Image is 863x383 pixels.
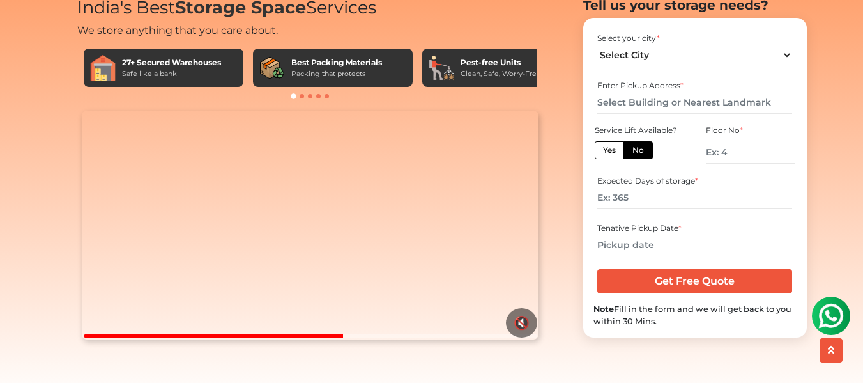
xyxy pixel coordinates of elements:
[706,125,794,136] div: Floor No
[122,57,221,68] div: 27+ Secured Warehouses
[461,57,541,68] div: Pest-free Units
[597,80,792,91] div: Enter Pickup Address
[429,55,454,81] img: Pest-free Units
[597,187,792,209] input: Ex: 365
[13,13,38,38] img: whatsapp-icon.svg
[506,308,537,338] button: 🔇
[597,234,792,256] input: Pickup date
[593,304,614,314] b: Note
[820,338,843,363] button: scroll up
[597,223,792,234] div: Tenative Pickup Date
[597,175,792,187] div: Expected Days of storage
[77,24,278,36] span: We store anything that you care about.
[706,141,794,164] input: Ex: 4
[595,125,683,136] div: Service Lift Available?
[291,57,382,68] div: Best Packing Materials
[595,141,624,159] label: Yes
[597,269,792,293] input: Get Free Quote
[623,141,653,159] label: No
[461,68,541,79] div: Clean, Safe, Worry-Free
[90,55,116,81] img: 27+ Secured Warehouses
[593,303,797,327] div: Fill in the form and we will get back to you within 30 Mins.
[122,68,221,79] div: Safe like a bank
[291,68,382,79] div: Packing that protects
[597,91,792,114] input: Select Building or Nearest Landmark
[259,55,285,81] img: Best Packing Materials
[597,33,792,44] div: Select your city
[82,111,538,340] video: Your browser does not support the video tag.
